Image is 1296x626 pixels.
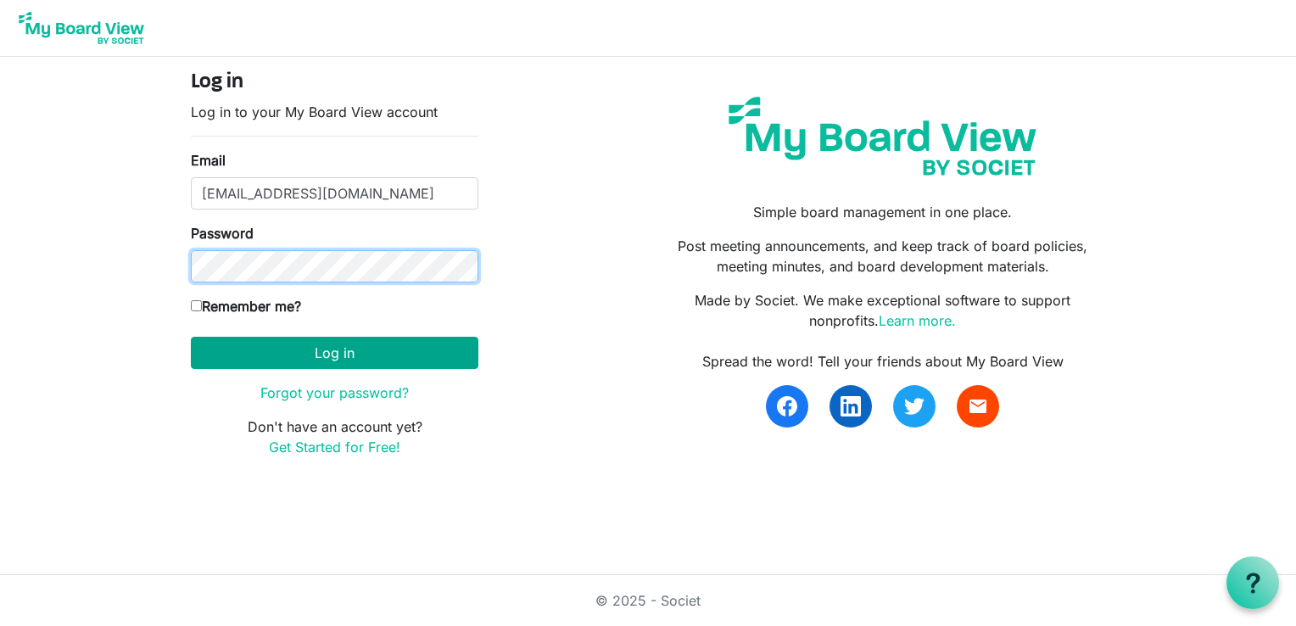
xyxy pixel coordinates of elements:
img: My Board View Logo [14,7,149,49]
input: Remember me? [191,300,202,311]
a: Learn more. [879,312,956,329]
img: linkedin.svg [841,396,861,416]
label: Password [191,223,254,243]
span: email [968,396,988,416]
img: twitter.svg [904,396,925,416]
a: Get Started for Free! [269,439,400,456]
label: Email [191,150,226,170]
img: my-board-view-societ.svg [716,84,1049,188]
p: Made by Societ. We make exceptional software to support nonprofits. [661,290,1105,331]
button: Log in [191,337,478,369]
p: Don't have an account yet? [191,416,478,457]
a: email [957,385,999,428]
a: © 2025 - Societ [595,592,701,609]
p: Log in to your My Board View account [191,102,478,122]
h4: Log in [191,70,478,95]
p: Simple board management in one place. [661,202,1105,222]
p: Post meeting announcements, and keep track of board policies, meeting minutes, and board developm... [661,236,1105,277]
img: facebook.svg [777,396,797,416]
label: Remember me? [191,296,301,316]
a: Forgot your password? [260,384,409,401]
div: Spread the word! Tell your friends about My Board View [661,351,1105,372]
